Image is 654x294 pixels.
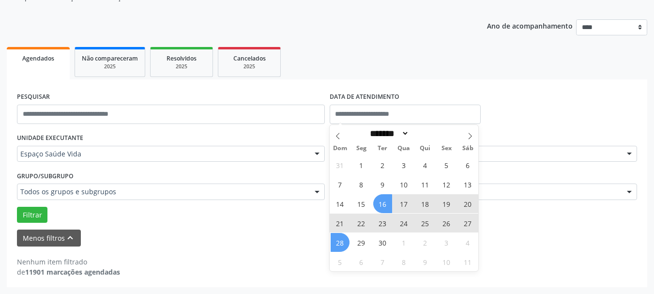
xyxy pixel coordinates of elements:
[373,214,392,232] span: Setembro 23, 2025
[437,233,456,252] span: Outubro 3, 2025
[233,54,266,62] span: Cancelados
[458,175,477,194] span: Setembro 13, 2025
[437,194,456,213] span: Setembro 19, 2025
[458,214,477,232] span: Setembro 27, 2025
[82,63,138,70] div: 2025
[373,252,392,271] span: Outubro 7, 2025
[352,214,371,232] span: Setembro 22, 2025
[157,63,206,70] div: 2025
[22,54,54,62] span: Agendados
[373,233,392,252] span: Setembro 30, 2025
[393,145,414,152] span: Qua
[395,252,413,271] span: Outubro 8, 2025
[20,187,305,197] span: Todos os grupos e subgrupos
[458,155,477,174] span: Setembro 6, 2025
[17,169,74,184] label: Grupo/Subgrupo
[331,252,350,271] span: Outubro 5, 2025
[331,214,350,232] span: Setembro 21, 2025
[416,233,435,252] span: Outubro 2, 2025
[373,155,392,174] span: Setembro 2, 2025
[372,145,393,152] span: Ter
[409,128,441,139] input: Year
[373,175,392,194] span: Setembro 9, 2025
[437,214,456,232] span: Setembro 26, 2025
[331,194,350,213] span: Setembro 14, 2025
[17,207,47,223] button: Filtrar
[457,145,478,152] span: Sáb
[17,267,120,277] div: de
[367,128,410,139] select: Month
[437,252,456,271] span: Outubro 10, 2025
[17,90,50,105] label: PESQUISAR
[331,155,350,174] span: Agosto 31, 2025
[416,194,435,213] span: Setembro 18, 2025
[416,155,435,174] span: Setembro 4, 2025
[352,155,371,174] span: Setembro 1, 2025
[331,233,350,252] span: Setembro 28, 2025
[20,149,305,159] span: Espaço Saúde Vida
[331,175,350,194] span: Setembro 7, 2025
[458,194,477,213] span: Setembro 20, 2025
[416,214,435,232] span: Setembro 25, 2025
[437,155,456,174] span: Setembro 5, 2025
[437,175,456,194] span: Setembro 12, 2025
[416,175,435,194] span: Setembro 11, 2025
[395,175,413,194] span: Setembro 10, 2025
[330,145,351,152] span: Dom
[395,194,413,213] span: Setembro 17, 2025
[82,54,138,62] span: Não compareceram
[17,131,83,146] label: UNIDADE EXECUTANTE
[395,214,413,232] span: Setembro 24, 2025
[17,230,81,247] button: Menos filtroskeyboard_arrow_up
[65,232,76,243] i: keyboard_arrow_up
[225,63,274,70] div: 2025
[458,252,477,271] span: Outubro 11, 2025
[330,90,399,105] label: DATA DE ATENDIMENTO
[436,145,457,152] span: Sex
[416,252,435,271] span: Outubro 9, 2025
[395,233,413,252] span: Outubro 1, 2025
[458,233,477,252] span: Outubro 4, 2025
[167,54,197,62] span: Resolvidos
[414,145,436,152] span: Qui
[352,252,371,271] span: Outubro 6, 2025
[350,145,372,152] span: Seg
[395,155,413,174] span: Setembro 3, 2025
[487,19,573,31] p: Ano de acompanhamento
[373,194,392,213] span: Setembro 16, 2025
[352,233,371,252] span: Setembro 29, 2025
[17,257,120,267] div: Nenhum item filtrado
[352,175,371,194] span: Setembro 8, 2025
[352,194,371,213] span: Setembro 15, 2025
[25,267,120,277] strong: 11901 marcações agendadas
